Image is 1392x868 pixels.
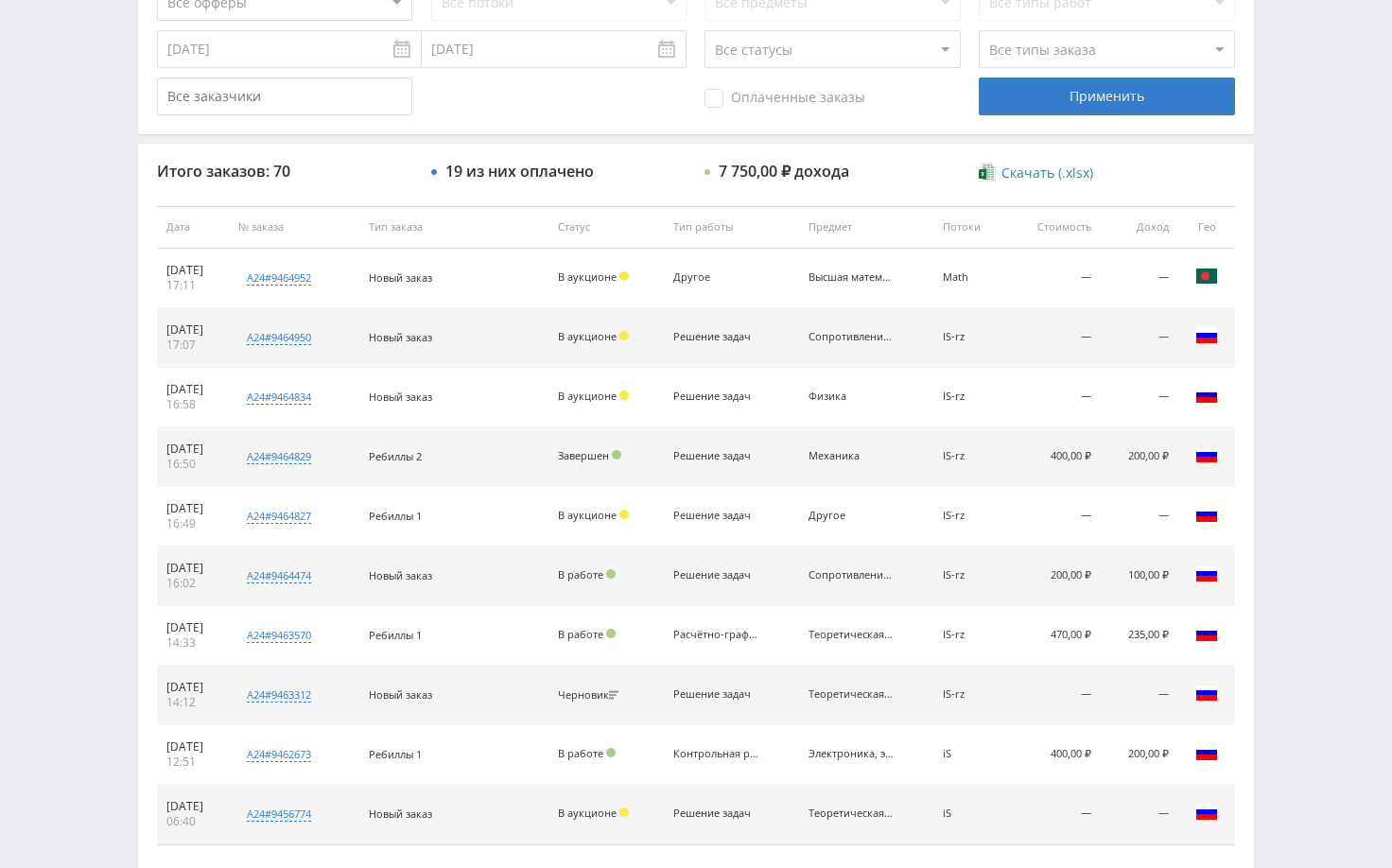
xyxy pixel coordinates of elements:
div: a24#9464474 [247,568,311,583]
div: Решение задач [673,807,758,820]
img: rus.png [1195,503,1218,526]
div: Высшая математика [809,271,894,284]
div: Черновик [558,689,623,702]
img: rus.png [1195,682,1218,704]
div: 16:02 [166,576,219,591]
th: Гео [1178,206,1235,249]
div: [DATE] [166,620,219,635]
div: Решение задач [673,510,758,522]
div: 16:50 [166,457,219,472]
span: Холд [619,271,629,281]
td: 100,00 ₽ [1101,547,1178,606]
div: Решение задач [673,569,758,582]
td: — [1007,666,1102,725]
span: Ребиллы 1 [369,509,422,523]
div: [DATE] [166,680,219,695]
div: Решение задач [673,331,758,343]
div: [DATE] [166,561,219,576]
td: — [1007,368,1102,427]
span: Оплаченные заказы [705,89,865,108]
div: Решение задач [673,688,758,701]
div: Применить [979,78,1234,115]
span: Подтвержден [606,569,616,579]
div: Механика [809,450,894,462]
div: IS-rz [943,688,998,701]
div: Сопротивление материалов [809,331,894,343]
div: iS [943,748,998,760]
div: 06:40 [166,814,219,829]
div: Теоретическая механика [809,688,894,701]
td: — [1101,249,1178,308]
span: В аукционе [558,806,617,820]
div: 17:11 [166,278,219,293]
div: IS-rz [943,629,998,641]
td: 470,00 ₽ [1007,606,1102,666]
th: Доход [1101,206,1178,249]
span: Холд [619,331,629,340]
img: xlsx [979,163,995,182]
div: [DATE] [166,263,219,278]
div: Теоретическая механика [809,629,894,641]
td: — [1007,785,1102,844]
span: Подтвержден [606,748,616,757]
div: a24#9456774 [247,807,311,822]
div: 16:58 [166,397,219,412]
td: — [1007,487,1102,547]
div: a24#9464834 [247,390,311,405]
td: — [1007,308,1102,368]
th: Потоки [933,206,1007,249]
div: IS-rz [943,450,998,462]
div: a24#9463312 [247,687,311,703]
td: 200,00 ₽ [1101,427,1178,487]
div: [DATE] [166,501,219,516]
td: — [1101,368,1178,427]
span: В аукционе [558,508,617,522]
div: IS-rz [943,331,998,343]
div: a24#9464950 [247,330,311,345]
div: Другое [809,510,894,522]
span: В аукционе [558,389,617,403]
div: Итого заказов: 70 [157,163,412,180]
div: Math [943,271,998,284]
div: 17:07 [166,338,219,353]
span: Новый заказ [369,807,432,821]
div: 19 из них оплачено [445,163,594,180]
div: [DATE] [166,382,219,397]
div: Физика [809,391,894,403]
input: Все заказчики [157,78,412,115]
div: IS-rz [943,391,998,403]
th: Статус [548,206,665,249]
div: 14:12 [166,695,219,710]
div: Расчётно-графическая работа (РГР) [673,629,758,641]
div: a24#9464827 [247,509,311,524]
span: В аукционе [558,329,617,343]
div: [DATE] [166,799,219,814]
td: — [1101,487,1178,547]
span: Холд [619,391,629,400]
td: 200,00 ₽ [1007,547,1102,606]
div: Решение задач [673,391,758,403]
span: Новый заказ [369,330,432,344]
th: Предмет [799,206,933,249]
span: Подтвержден [612,450,621,460]
img: rus.png [1195,324,1218,347]
span: Новый заказ [369,687,432,702]
div: a24#9464829 [247,449,311,464]
div: [DATE] [166,442,219,457]
div: [DATE] [166,739,219,755]
img: rus.png [1195,563,1218,585]
span: Ребиллы 1 [369,747,422,761]
th: Тип заказа [359,206,548,249]
span: В работе [558,567,603,582]
div: Другое [673,271,758,284]
img: rus.png [1195,443,1218,466]
span: В работе [558,627,603,641]
div: Сопротивление материалов [809,569,894,582]
div: a24#9464952 [247,270,311,286]
span: Новый заказ [369,270,432,285]
span: Ребиллы 1 [369,628,422,642]
div: iS [943,807,998,820]
span: Ребиллы 2 [369,449,422,463]
span: Холд [619,510,629,519]
td: — [1101,785,1178,844]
